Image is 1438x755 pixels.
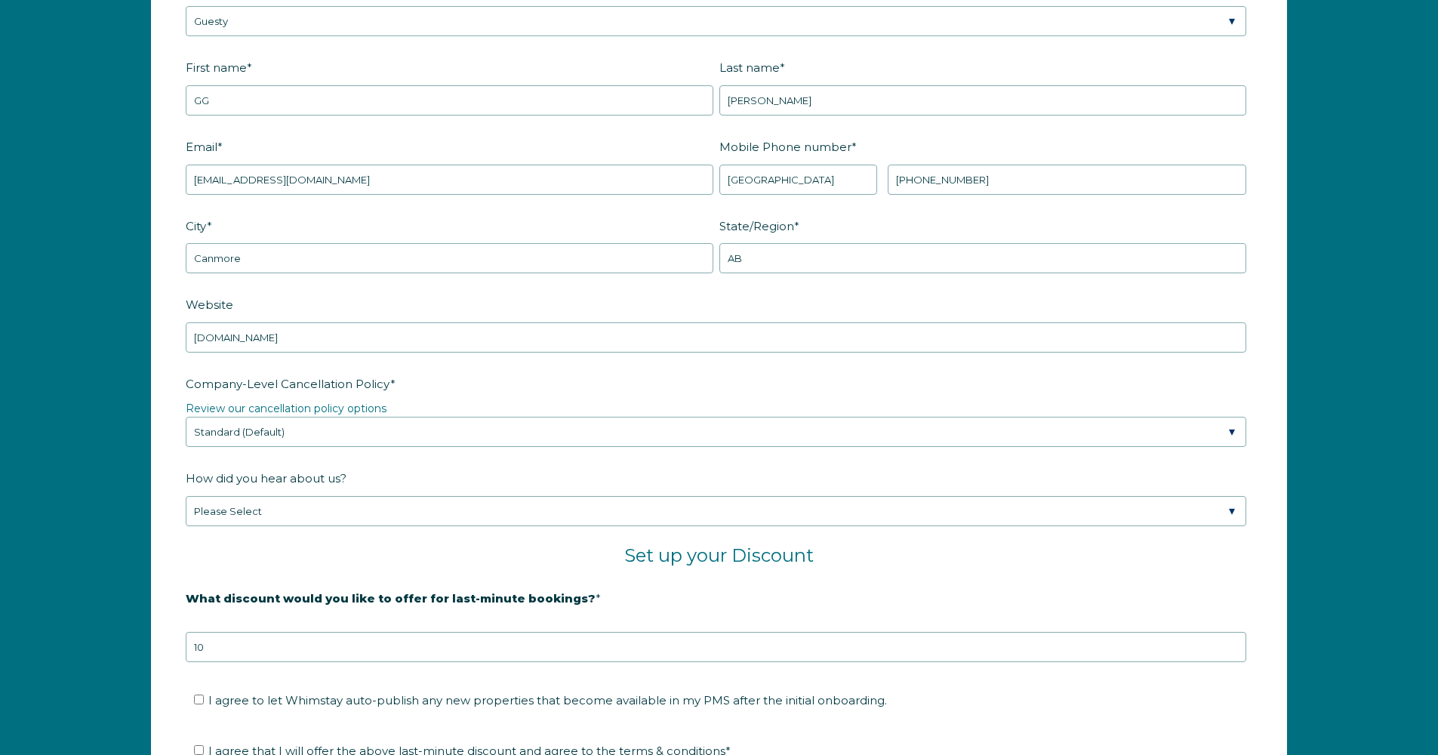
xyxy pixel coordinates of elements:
input: I agree to let Whimstay auto-publish any new properties that become available in my PMS after the... [194,695,204,704]
strong: 20% is recommended, minimum of 10% [186,617,422,630]
span: First name [186,56,247,79]
span: Mobile Phone number [719,135,851,159]
span: Last name [719,56,780,79]
span: Email [186,135,217,159]
span: City [186,214,207,238]
span: State/Region [719,214,794,238]
strong: What discount would you like to offer for last-minute bookings? [186,591,596,606]
span: I agree to let Whimstay auto-publish any new properties that become available in my PMS after the... [208,693,887,707]
span: How did you hear about us? [186,467,346,490]
a: Review our cancellation policy options [186,402,386,415]
span: Set up your Discount [624,544,814,566]
span: Company-Level Cancellation Policy [186,372,390,396]
input: I agree that I will offer the above last-minute discount and agree to the terms & conditions* [194,745,204,755]
span: Website [186,293,233,316]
